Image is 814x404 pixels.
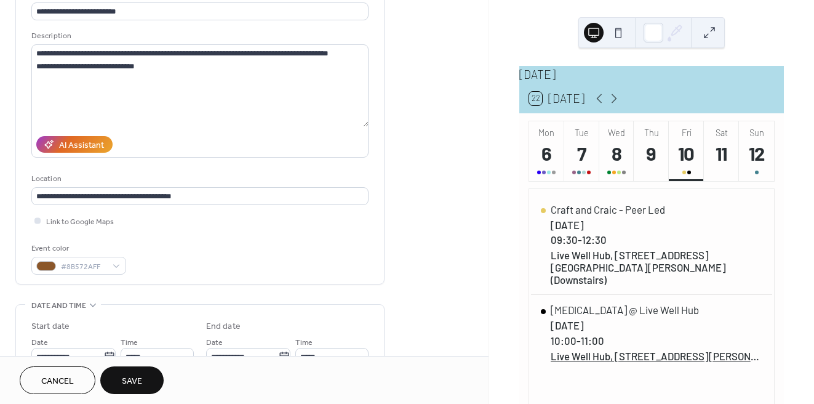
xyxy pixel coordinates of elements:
div: [MEDICAL_DATA] @ Live Well Hub [551,304,762,316]
span: Date and time [31,299,86,312]
div: Description [31,30,366,42]
span: 10:00 [551,334,577,347]
div: Location [31,172,366,185]
div: End date [206,320,241,333]
span: Save [122,375,142,388]
span: Date [31,336,48,349]
div: Tue [568,127,596,138]
button: AI Assistant [36,136,113,153]
div: Start date [31,320,70,333]
button: Sat11 [704,121,739,181]
button: Tue7 [564,121,599,181]
div: Mon [533,127,561,138]
button: Cancel [20,366,95,394]
div: [DATE] [519,66,784,84]
div: 11 [709,141,733,165]
button: Fri10 [669,121,704,181]
div: AI Assistant [59,139,104,152]
button: Sun12 [739,121,774,181]
div: Thu [637,127,665,138]
span: 11:00 [581,334,604,347]
button: 22[DATE] [525,89,589,108]
div: 6 [535,141,559,165]
div: Sat [708,127,735,138]
span: Time [121,336,138,349]
div: Fri [672,127,700,138]
div: 9 [639,141,663,165]
span: Date [206,336,223,349]
div: [DATE] [551,319,762,331]
button: Mon6 [529,121,564,181]
div: Craft and Craic - Peer Led [551,203,762,216]
span: Time [295,336,313,349]
span: #8B572AFF [61,261,106,273]
button: Wed8 [599,121,634,181]
span: - [578,233,582,246]
div: 12 [744,141,768,165]
button: Thu9 [634,121,669,181]
div: Live Well Hub, [STREET_ADDRESS][GEOGRAPHIC_DATA][PERSON_NAME] (Downstairs) [551,249,762,286]
div: Event color [31,242,124,255]
div: Sun [743,127,770,138]
span: Cancel [41,375,74,388]
span: 09:30 [551,233,578,246]
div: 7 [570,141,594,165]
div: 8 [605,141,629,165]
span: - [577,334,581,347]
span: 12:30 [582,233,607,246]
div: Wed [603,127,631,138]
button: Save [100,366,164,394]
div: [DATE] [551,219,762,231]
a: Live Well Hub, [STREET_ADDRESS][PERSON_NAME] [551,350,762,362]
span: Link to Google Maps [46,216,114,228]
div: 10 [674,141,698,165]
